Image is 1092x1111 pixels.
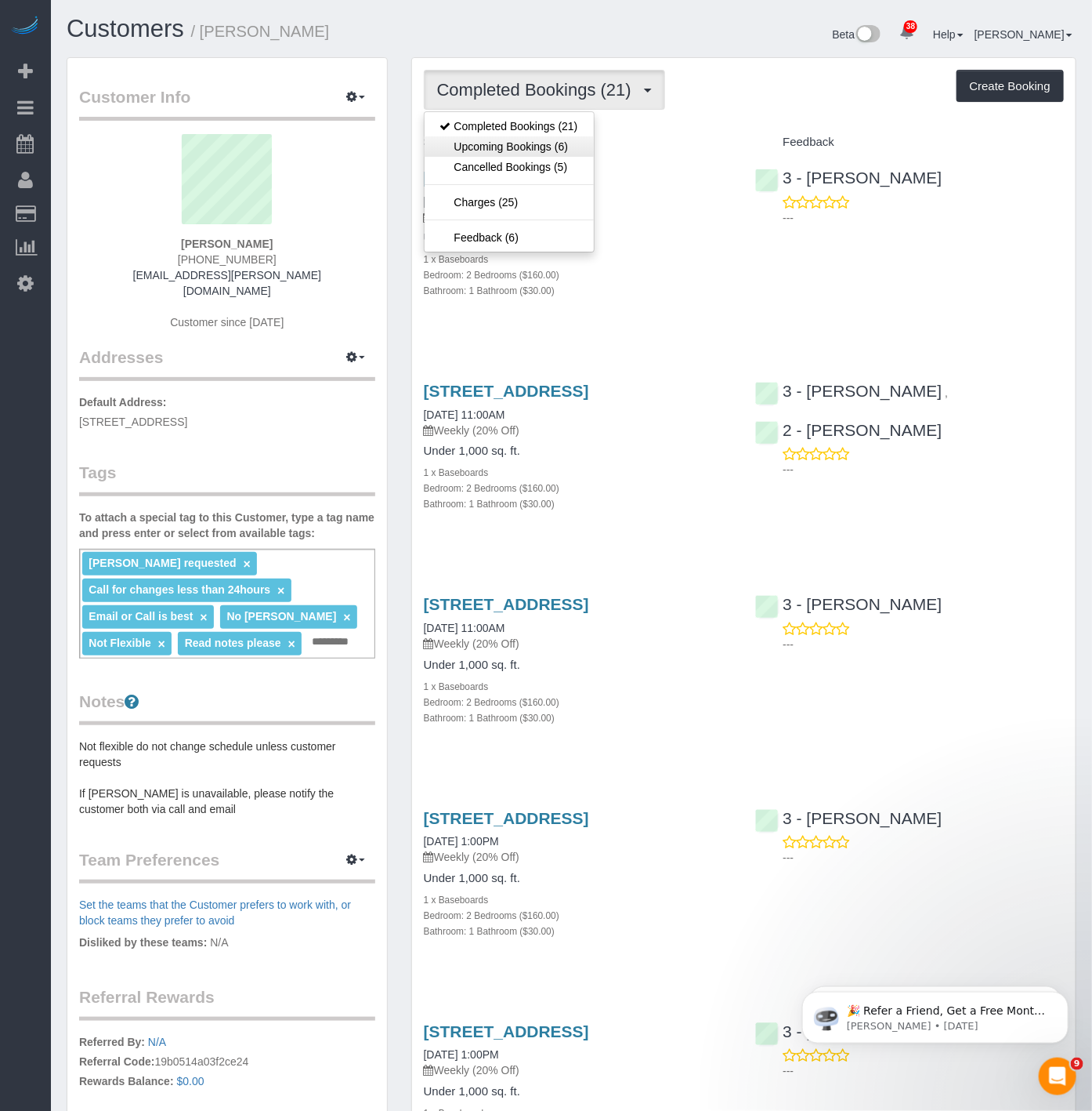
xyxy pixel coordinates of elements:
[288,637,295,651] a: ×
[79,935,207,950] label: Disliked by these teams:
[755,809,942,827] a: 3 - [PERSON_NAME]
[424,1062,732,1078] p: Weekly (20% Off)
[783,637,1064,652] p: ---
[755,169,942,187] a: 3 - [PERSON_NAME]
[424,285,555,296] small: Bathroom: 1 Bathroom ($30.00)
[79,986,375,1021] legend: Referral Rewards
[79,1073,174,1089] label: Rewards Balance:
[191,23,330,40] small: / [PERSON_NAME]
[424,622,505,634] a: [DATE] 11:00AM
[755,595,942,613] a: 3 - [PERSON_NAME]
[424,254,489,265] small: 1 x Baseboards
[833,28,881,41] a: Beta
[425,136,594,157] a: Upcoming Bookings (6)
[424,926,555,937] small: Bathroom: 1 Bathroom ($30.00)
[89,637,150,649] span: Not Flexible
[424,835,499,848] a: [DATE] 1:00PM
[89,557,236,569] span: [PERSON_NAME] requested
[424,872,732,885] h4: Under 1,000 sq. ft.
[424,681,489,692] small: 1 x Baseboards
[425,157,594,177] a: Cancelled Bookings (5)
[424,499,555,510] small: Bathroom: 1 Bathroom ($30.00)
[956,70,1064,103] button: Create Booking
[424,659,732,672] h4: Under 1,000 sq. ft.
[343,611,350,624] a: ×
[79,461,375,496] legend: Tags
[244,557,251,571] a: ×
[89,610,193,623] span: Email or Call is best
[277,584,284,597] a: ×
[1071,1058,1083,1070] span: 9
[79,394,167,410] label: Default Address:
[424,423,732,438] p: Weekly (20% Off)
[79,85,375,121] legend: Customer Info
[424,445,732,458] h4: Under 1,000 sq. ft.
[170,316,284,329] span: Customer since [DATE]
[891,16,922,50] a: 38
[424,636,732,652] p: Weekly (20% Off)
[9,16,41,38] img: Automaid Logo
[424,467,489,478] small: 1 x Baseboards
[424,809,589,827] a: [STREET_ADDRESS]
[425,227,594,248] a: Feedback (6)
[779,959,1092,1069] iframe: Intercom notifications message
[210,936,228,949] span: N/A
[79,690,375,725] legend: Notes
[181,238,273,250] strong: [PERSON_NAME]
[133,269,321,297] a: [EMAIL_ADDRESS][PERSON_NAME][DOMAIN_NAME]
[1039,1058,1076,1095] iframe: Intercom live chat
[79,1034,145,1050] label: Referred By:
[424,895,489,906] small: 1 x Baseboards
[424,849,732,865] p: Weekly (20% Off)
[178,253,277,266] span: [PHONE_NUMBER]
[945,387,948,399] span: ,
[424,408,505,421] a: [DATE] 11:00AM
[79,899,351,927] a: Set the teams that the Customer prefers to work with, or block teams they prefer to avoid
[68,60,270,74] p: Message from Ellie, sent 2d ago
[158,637,165,651] a: ×
[424,713,555,724] small: Bathroom: 1 Bathroom ($30.00)
[177,1075,204,1087] a: $0.00
[783,850,1064,866] p: ---
[79,848,375,884] legend: Team Preferences
[424,382,589,400] a: [STREET_ADDRESS]
[424,1022,589,1040] a: [STREET_ADDRESS]
[424,1085,732,1098] h4: Under 1,000 sq. ft.
[424,70,665,110] button: Completed Bookings (21)
[855,25,880,45] img: New interface
[974,28,1072,41] a: [PERSON_NAME]
[200,611,207,624] a: ×
[437,80,639,100] span: Completed Bookings (21)
[79,510,375,541] label: To attach a special tag to this Customer, type a tag name and press enter or select from availabl...
[67,15,184,42] a: Customers
[424,910,559,921] small: Bedroom: 2 Bedrooms ($160.00)
[148,1036,166,1048] a: N/A
[79,739,375,817] pre: Not flexible do not change schedule unless customer requests If [PERSON_NAME] is unavailable, ple...
[185,637,281,649] span: Read notes please
[79,1054,154,1069] label: Referral Code:
[68,45,268,214] span: 🎉 Refer a Friend, Get a Free Month! 🎉 Love Automaid? Share the love! When you refer a friend who ...
[783,1063,1064,1079] p: ---
[79,416,187,428] span: [STREET_ADDRESS]
[425,116,594,136] a: Completed Bookings (21)
[226,610,336,623] span: No [PERSON_NAME]
[783,210,1064,226] p: ---
[424,697,559,708] small: Bedroom: 2 Bedrooms ($160.00)
[424,270,559,281] small: Bedroom: 2 Bedrooms ($160.00)
[424,1048,499,1061] a: [DATE] 1:00PM
[755,421,942,439] a: 2 - [PERSON_NAME]
[933,28,964,41] a: Help
[424,483,559,494] small: Bedroom: 2 Bedrooms ($160.00)
[79,1034,375,1093] p: 19b0514a03f2ce24
[424,595,589,613] a: [STREET_ADDRESS]
[904,20,917,33] span: 38
[755,136,1064,149] h4: Feedback
[755,382,942,400] a: 3 - [PERSON_NAME]
[425,192,594,212] a: Charges (25)
[783,462,1064,477] p: ---
[89,583,270,596] span: Call for changes less than 24hours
